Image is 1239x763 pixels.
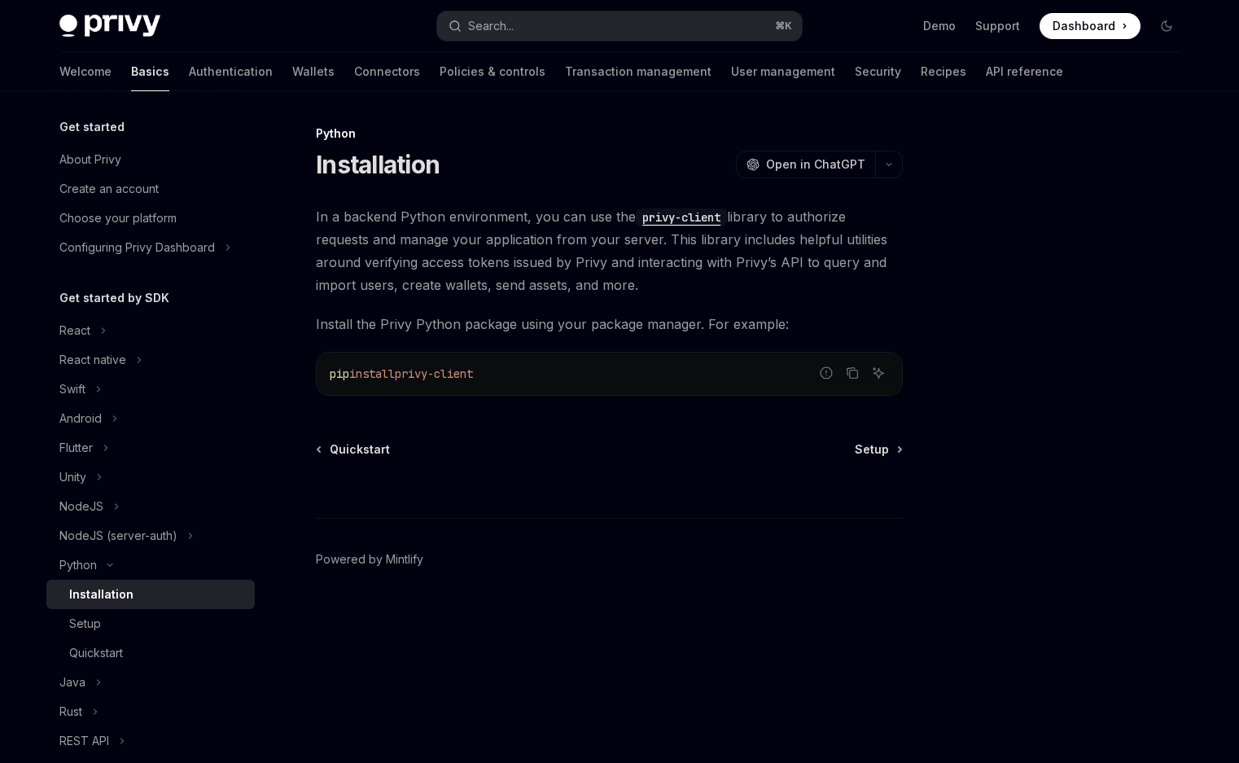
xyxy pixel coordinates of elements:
span: Install the Privy Python package using your package manager. For example: [316,313,903,335]
a: Authentication [189,52,273,91]
a: Policies & controls [440,52,545,91]
a: Setup [855,441,901,458]
div: NodeJS [59,497,103,516]
div: Flutter [59,438,93,458]
button: Toggle Flutter section [46,433,255,463]
button: Toggle Python section [46,550,255,580]
div: Python [316,125,903,142]
div: React native [59,350,126,370]
a: Recipes [921,52,966,91]
div: Configuring Privy Dashboard [59,238,215,257]
span: install [349,366,395,381]
h5: Get started [59,117,125,137]
span: ⌘ K [775,20,792,33]
div: Rust [59,702,82,721]
div: Python [59,555,97,575]
a: Dashboard [1040,13,1140,39]
button: Open in ChatGPT [736,151,875,178]
a: Installation [46,580,255,609]
code: privy-client [636,208,727,226]
a: User management [731,52,835,91]
div: About Privy [59,150,121,169]
h5: Get started by SDK [59,288,169,308]
div: REST API [59,731,109,751]
button: Toggle NodeJS section [46,492,255,521]
div: React [59,321,90,340]
span: pip [330,366,349,381]
a: Wallets [292,52,335,91]
a: Setup [46,609,255,638]
a: Choose your platform [46,204,255,233]
div: Installation [69,585,134,604]
div: Create an account [59,179,159,199]
button: Toggle REST API section [46,726,255,756]
a: Transaction management [565,52,711,91]
span: Quickstart [330,441,390,458]
button: Toggle React section [46,316,255,345]
button: Ask AI [868,362,889,384]
button: Toggle Swift section [46,375,255,404]
button: Toggle Java section [46,668,255,697]
a: Demo [923,18,956,34]
div: NodeJS (server-auth) [59,526,177,546]
h1: Installation [316,150,440,179]
div: Unity [59,467,86,487]
span: Setup [855,441,889,458]
span: In a backend Python environment, you can use the library to authorize requests and manage your ap... [316,205,903,296]
button: Copy the contents from the code block [842,362,863,384]
a: About Privy [46,145,255,174]
button: Toggle Rust section [46,697,255,726]
div: Search... [468,16,514,36]
img: dark logo [59,15,160,37]
a: Connectors [354,52,420,91]
a: Basics [131,52,169,91]
button: Toggle Unity section [46,463,255,492]
a: Create an account [46,174,255,204]
a: Powered by Mintlify [316,551,423,568]
span: Open in ChatGPT [766,156,865,173]
a: Quickstart [46,638,255,668]
span: Dashboard [1053,18,1115,34]
div: Setup [69,614,101,634]
a: Security [855,52,901,91]
div: Quickstart [69,643,123,663]
a: Welcome [59,52,112,91]
div: Choose your platform [59,208,177,228]
div: Swift [59,379,85,399]
div: Java [59,673,85,692]
a: privy-client [636,208,727,225]
button: Toggle React native section [46,345,255,375]
a: API reference [986,52,1063,91]
div: Android [59,409,102,428]
a: Quickstart [317,441,390,458]
button: Toggle NodeJS (server-auth) section [46,521,255,550]
button: Toggle Android section [46,404,255,433]
button: Toggle dark mode [1154,13,1180,39]
a: Support [975,18,1020,34]
button: Toggle Configuring Privy Dashboard section [46,233,255,262]
span: privy-client [395,366,473,381]
button: Report incorrect code [816,362,837,384]
button: Open search [437,11,802,41]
